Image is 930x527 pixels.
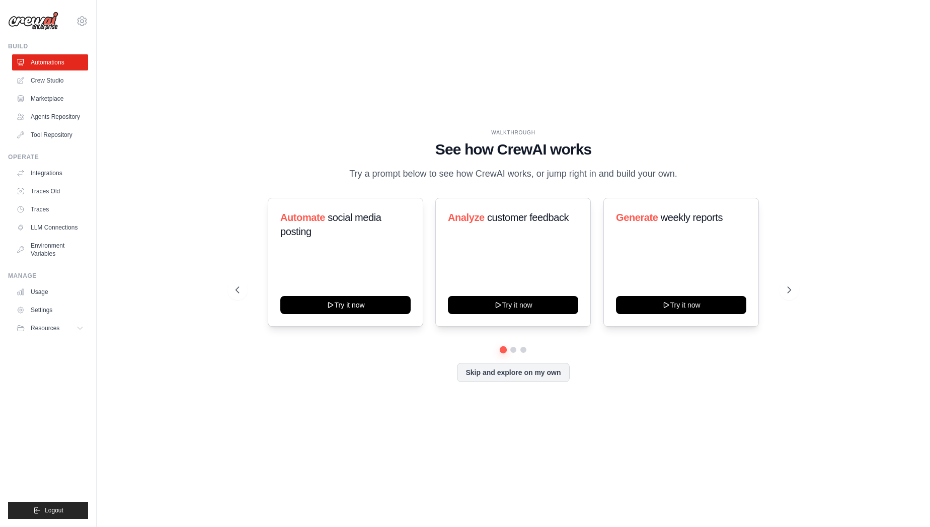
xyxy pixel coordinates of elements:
[280,212,325,223] span: Automate
[12,302,88,318] a: Settings
[457,363,569,382] button: Skip and explore on my own
[8,12,58,31] img: Logo
[616,296,746,314] button: Try it now
[12,238,88,262] a: Environment Variables
[12,127,88,143] a: Tool Repository
[8,42,88,50] div: Build
[12,109,88,125] a: Agents Repository
[448,212,485,223] span: Analyze
[12,183,88,199] a: Traces Old
[31,324,59,332] span: Resources
[236,129,791,136] div: WALKTHROUGH
[660,212,722,223] span: weekly reports
[8,272,88,280] div: Manage
[12,54,88,70] a: Automations
[45,506,63,514] span: Logout
[448,296,578,314] button: Try it now
[236,140,791,159] h1: See how CrewAI works
[12,201,88,217] a: Traces
[280,296,411,314] button: Try it now
[12,320,88,336] button: Resources
[12,219,88,236] a: LLM Connections
[344,167,682,181] p: Try a prompt below to see how CrewAI works, or jump right in and build your own.
[8,153,88,161] div: Operate
[12,284,88,300] a: Usage
[12,165,88,181] a: Integrations
[12,72,88,89] a: Crew Studio
[616,212,658,223] span: Generate
[487,212,569,223] span: customer feedback
[12,91,88,107] a: Marketplace
[280,212,381,237] span: social media posting
[8,502,88,519] button: Logout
